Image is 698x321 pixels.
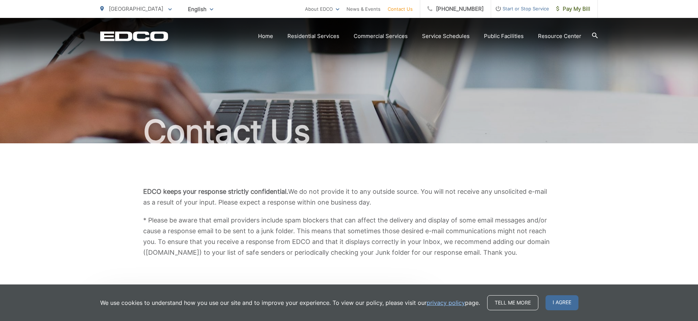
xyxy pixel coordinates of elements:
p: We use cookies to understand how you use our site and to improve your experience. To view our pol... [100,298,480,307]
a: About EDCO [305,5,339,13]
a: News & Events [346,5,380,13]
h1: Contact Us [100,114,598,150]
p: We do not provide it to any outside source. You will not receive any unsolicited e-mail as a resu... [143,186,555,208]
a: Home [258,32,273,40]
p: * Please be aware that email providers include spam blockers that can affect the delivery and dis... [143,215,555,258]
a: Commercial Services [354,32,408,40]
span: Pay My Bill [556,5,590,13]
a: Resource Center [538,32,581,40]
a: Residential Services [287,32,339,40]
a: Service Schedules [422,32,470,40]
span: English [183,3,219,15]
span: [GEOGRAPHIC_DATA] [109,5,163,12]
a: Contact Us [388,5,413,13]
span: I agree [546,295,578,310]
a: EDCD logo. Return to the homepage. [100,31,168,41]
a: Public Facilities [484,32,524,40]
a: Tell me more [487,295,538,310]
a: privacy policy [427,298,465,307]
b: EDCO keeps your response strictly confidential. [143,188,288,195]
